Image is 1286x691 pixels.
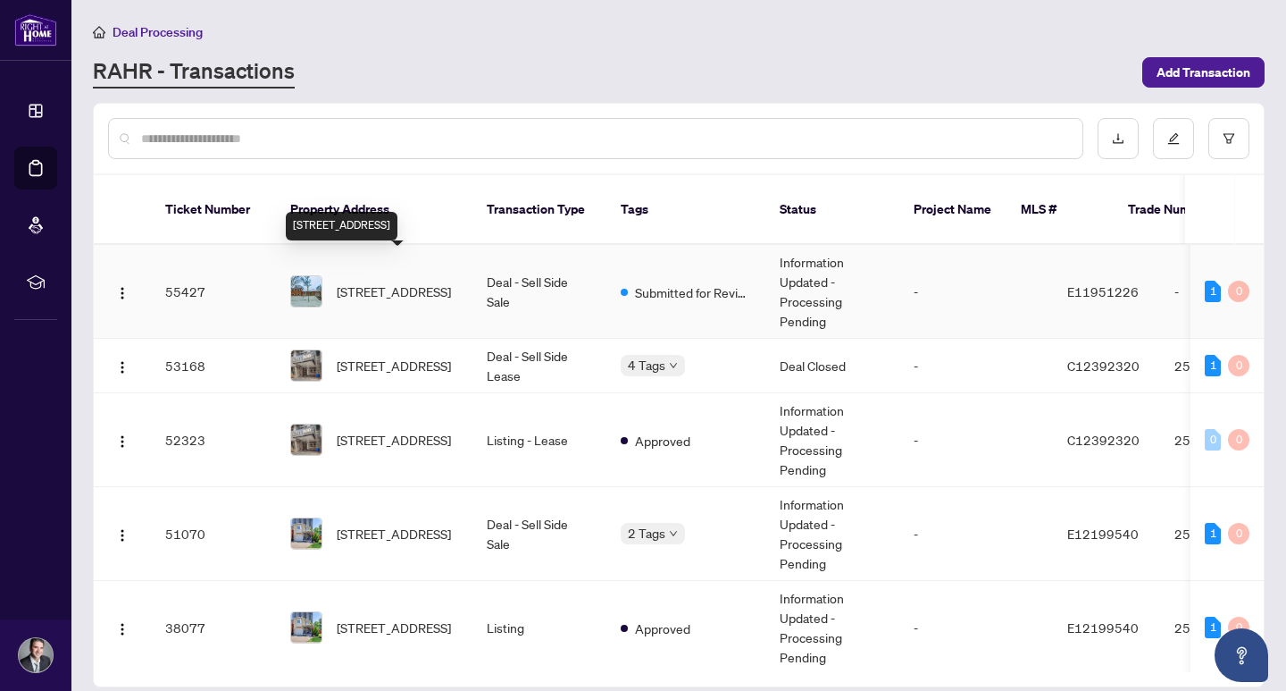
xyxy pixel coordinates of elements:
div: 1 [1205,281,1221,302]
img: Logo [115,286,129,300]
td: Information Updated - Processing Pending [765,487,899,581]
td: Listing [472,581,606,675]
td: Deal - Sell Side Sale [472,487,606,581]
span: Approved [635,431,690,451]
th: Status [765,175,899,245]
span: Submitted for Review [635,282,751,302]
button: Open asap [1215,628,1268,682]
span: [STREET_ADDRESS] [337,618,451,637]
th: Ticket Number [151,175,276,245]
td: 2513993 [1160,581,1285,675]
td: - [899,487,1053,581]
button: Logo [108,519,137,548]
td: 2513993 [1160,487,1285,581]
div: 0 [1228,617,1249,638]
button: Logo [108,351,137,380]
span: C12392320 [1067,432,1140,448]
td: Information Updated - Processing Pending [765,393,899,487]
img: logo [14,13,57,46]
span: [STREET_ADDRESS] [337,356,451,375]
td: - [899,393,1053,487]
td: - [1160,245,1285,339]
td: Listing - Lease [472,393,606,487]
div: 0 [1228,355,1249,376]
span: E12199540 [1067,619,1139,636]
button: edit [1153,118,1194,159]
button: Logo [108,277,137,306]
td: Deal - Sell Side Sale [472,245,606,339]
img: Logo [115,622,129,636]
span: E12199540 [1067,526,1139,542]
span: down [669,361,678,370]
span: down [669,529,678,538]
span: home [93,26,105,38]
td: 51070 [151,487,276,581]
div: 0 [1228,281,1249,302]
th: Trade Number [1114,175,1239,245]
button: download [1098,118,1139,159]
img: thumbnail-img [291,612,321,643]
td: - [899,245,1053,339]
button: Add Transaction [1142,57,1265,88]
img: thumbnail-img [291,425,321,455]
img: Logo [115,434,129,449]
th: Project Name [899,175,1006,245]
button: Logo [108,426,137,454]
td: 52323 [151,393,276,487]
th: Property Address [276,175,472,245]
a: RAHR - Transactions [93,56,295,88]
span: [STREET_ADDRESS] [337,524,451,544]
td: Deal Closed [765,339,899,393]
img: Logo [115,528,129,543]
div: 1 [1205,523,1221,544]
th: MLS # [1006,175,1114,245]
td: Information Updated - Processing Pending [765,581,899,675]
span: Approved [635,619,690,638]
td: 55427 [151,245,276,339]
img: thumbnail-img [291,518,321,549]
button: filter [1208,118,1249,159]
td: 2514971 [1160,393,1285,487]
span: 2 Tags [628,523,665,544]
img: Logo [115,360,129,375]
span: edit [1167,132,1180,145]
button: Logo [108,613,137,642]
div: 0 [1205,429,1221,451]
span: filter [1223,132,1235,145]
div: [STREET_ADDRESS] [286,212,397,240]
div: 0 [1228,523,1249,544]
th: Tags [606,175,765,245]
td: - [899,339,1053,393]
div: 1 [1205,355,1221,376]
span: download [1112,132,1124,145]
img: Profile Icon [19,638,53,672]
img: thumbnail-img [291,350,321,381]
div: 0 [1228,429,1249,451]
span: E11951226 [1067,283,1139,299]
td: - [899,581,1053,675]
span: [STREET_ADDRESS] [337,282,451,301]
th: Transaction Type [472,175,606,245]
span: Deal Processing [113,24,203,40]
span: Add Transaction [1157,58,1250,87]
td: 53168 [151,339,276,393]
td: 2514971 [1160,339,1285,393]
span: [STREET_ADDRESS] [337,430,451,450]
span: C12392320 [1067,358,1140,374]
td: Information Updated - Processing Pending [765,245,899,339]
td: Deal - Sell Side Lease [472,339,606,393]
td: 38077 [151,581,276,675]
span: 4 Tags [628,355,665,375]
img: thumbnail-img [291,276,321,307]
div: 1 [1205,617,1221,638]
